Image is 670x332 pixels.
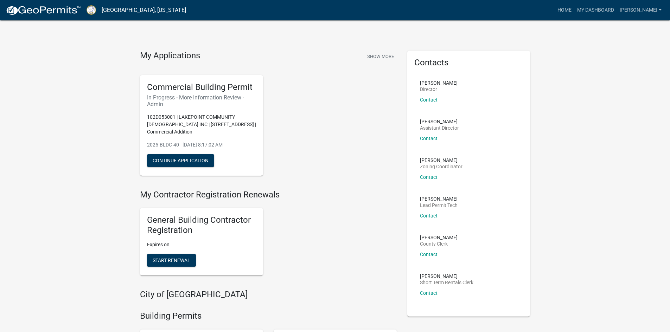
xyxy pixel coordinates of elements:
[147,154,214,167] button: Continue Application
[420,196,458,201] p: [PERSON_NAME]
[140,311,397,321] h4: Building Permits
[574,4,617,17] a: My Dashboard
[414,58,523,68] h5: Contacts
[147,215,256,235] h5: General Building Contractor Registration
[420,97,438,103] a: Contact
[140,289,397,300] h4: City of [GEOGRAPHIC_DATA]
[420,125,459,130] p: Assistant Director
[147,141,256,149] p: 2025-BLDC-40 - [DATE] 8:17:02 AM
[420,203,458,208] p: Lead Permit Tech
[617,4,664,17] a: [PERSON_NAME]
[140,190,397,281] wm-registration-list-section: My Contractor Registration Renewals
[420,213,438,219] a: Contact
[153,258,190,263] span: Start Renewal
[102,4,186,16] a: [GEOGRAPHIC_DATA], [US_STATE]
[147,94,256,108] h6: In Progress - More Information Review - Admin
[147,241,256,248] p: Expires on
[420,235,458,240] p: [PERSON_NAME]
[420,164,462,169] p: Zoning Coordinator
[420,290,438,296] a: Contact
[147,254,196,267] button: Start Renewal
[420,158,462,163] p: [PERSON_NAME]
[147,113,256,136] p: 102D053001 | LAKEPOINT COMMUNITY [DEMOGRAPHIC_DATA] INC | [STREET_ADDRESS] | Commercial Addition
[420,87,458,92] p: Director
[420,119,459,124] p: [PERSON_NAME]
[420,252,438,257] a: Contact
[420,274,473,279] p: [PERSON_NAME]
[140,51,200,61] h4: My Applications
[420,280,473,285] p: Short Term Rentals Clerk
[140,190,397,200] h4: My Contractor Registration Renewals
[420,136,438,141] a: Contact
[420,241,458,246] p: County Clerk
[364,51,397,62] button: Show More
[147,82,256,92] h5: Commercial Building Permit
[555,4,574,17] a: Home
[87,5,96,15] img: Putnam County, Georgia
[420,174,438,180] a: Contact
[420,80,458,85] p: [PERSON_NAME]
